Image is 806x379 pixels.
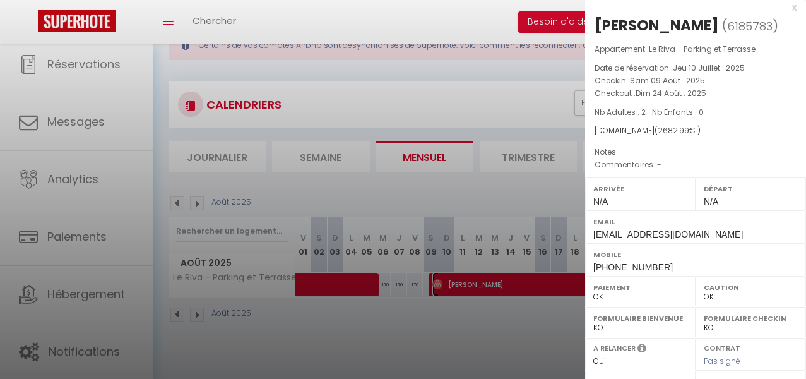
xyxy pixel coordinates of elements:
label: Contrat [704,343,740,351]
span: 6185783 [727,18,773,34]
p: Commentaires : [595,159,797,171]
span: - [620,147,624,157]
i: Sélectionner OUI si vous souhaiter envoyer les séquences de messages post-checkout [637,343,646,357]
span: ( € ) [655,125,701,136]
p: Checkout : [595,87,797,100]
span: Sam 09 Août . 2025 [630,75,705,86]
span: Nb Adultes : 2 - [595,107,704,117]
div: [PERSON_NAME] [595,15,719,35]
span: - [657,159,661,170]
label: Départ [704,183,798,195]
p: Appartement : [595,43,797,56]
label: Formulaire Checkin [704,312,798,325]
p: Notes : [595,146,797,159]
label: Arrivée [593,183,687,195]
span: ( ) [722,17,778,35]
label: A relancer [593,343,636,354]
span: Dim 24 Août . 2025 [636,88,706,99]
p: Date de réservation : [595,62,797,75]
span: Pas signé [704,356,740,366]
label: Formulaire Bienvenue [593,312,687,325]
div: [DOMAIN_NAME] [595,125,797,137]
label: Mobile [593,248,798,261]
span: [PHONE_NUMBER] [593,262,673,272]
span: N/A [704,196,718,207]
label: Caution [704,281,798,294]
span: Nb Enfants : 0 [652,107,704,117]
span: [EMAIL_ADDRESS][DOMAIN_NAME] [593,229,743,239]
label: Email [593,215,798,228]
span: 2682.99 [658,125,689,136]
label: Paiement [593,281,687,294]
span: Jeu 10 Juillet . 2025 [673,63,745,73]
span: Le Riva - Parking et Terrasse [649,44,756,54]
span: N/A [593,196,608,207]
p: Checkin : [595,75,797,87]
